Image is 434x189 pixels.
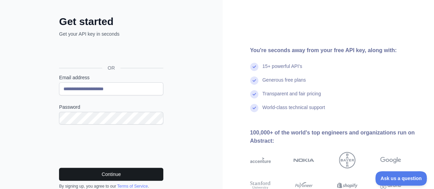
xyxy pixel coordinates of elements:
div: You're seconds away from your free API key, along with: [250,46,423,55]
iframe: Sign in with Google Button [56,45,165,60]
h2: Get started [59,15,163,28]
a: Terms of Service [117,184,148,189]
div: Transparent and fair pricing [262,90,321,104]
button: Continue [59,168,163,181]
p: Get your API key in seconds [59,31,163,37]
label: Email address [59,74,163,81]
img: nokia [293,152,314,168]
span: OR [102,64,120,71]
div: Generous free plans [262,76,306,90]
img: check mark [250,63,258,71]
div: 15+ powerful API's [262,63,302,76]
div: By signing up, you agree to our . [59,184,163,189]
iframe: Toggle Customer Support [375,171,427,186]
img: bayer [339,152,355,168]
div: 100,000+ of the world's top engineers and organizations run on Abstract: [250,129,423,145]
iframe: reCAPTCHA [59,133,163,160]
img: check mark [250,90,258,98]
img: check mark [250,76,258,85]
label: Password [59,104,163,110]
div: World-class technical support [262,104,325,118]
img: google [380,152,401,168]
img: accenture [250,152,271,168]
img: check mark [250,104,258,112]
